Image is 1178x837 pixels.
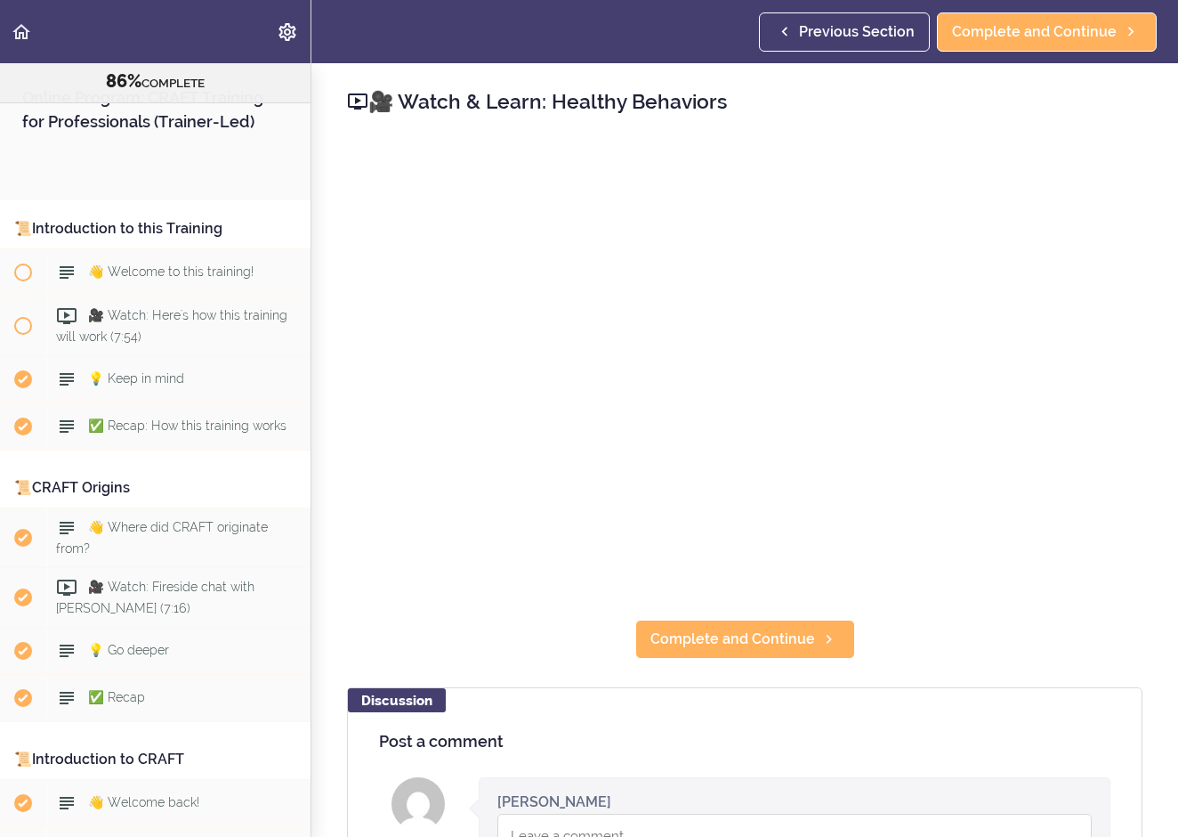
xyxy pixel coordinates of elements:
[11,21,32,43] svg: Back to course curriculum
[277,21,298,43] svg: Settings Menu
[650,629,815,650] span: Complete and Continue
[759,12,930,52] a: Previous Section
[56,520,268,555] span: 👋 Where did CRAFT originate from?
[88,418,286,433] span: ✅ Recap: How this training works
[937,12,1157,52] a: Complete and Continue
[88,371,184,386] span: 💡 Keep in mind
[347,143,1142,591] iframe: Video Player
[88,643,169,657] span: 💡 Go deeper
[635,620,855,659] a: Complete and Continue
[379,733,1110,751] h4: Post a comment
[347,86,1142,117] h2: 🎥 Watch & Learn: Healthy Behaviors
[799,21,915,43] span: Previous Section
[88,795,199,809] span: 👋 Welcome back!
[22,70,288,93] div: COMPLETE
[56,308,287,343] span: 🎥 Watch: Here's how this training will work (7:54)
[106,70,141,92] span: 86%
[348,688,446,712] div: Discussion
[56,580,254,614] span: 🎥 Watch: Fireside chat with [PERSON_NAME] (7:16)
[952,21,1117,43] span: Complete and Continue
[391,777,445,831] img: Lisa
[88,264,254,279] span: 👋 Welcome to this training!
[88,690,145,704] span: ✅ Recap
[497,792,611,812] div: [PERSON_NAME]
